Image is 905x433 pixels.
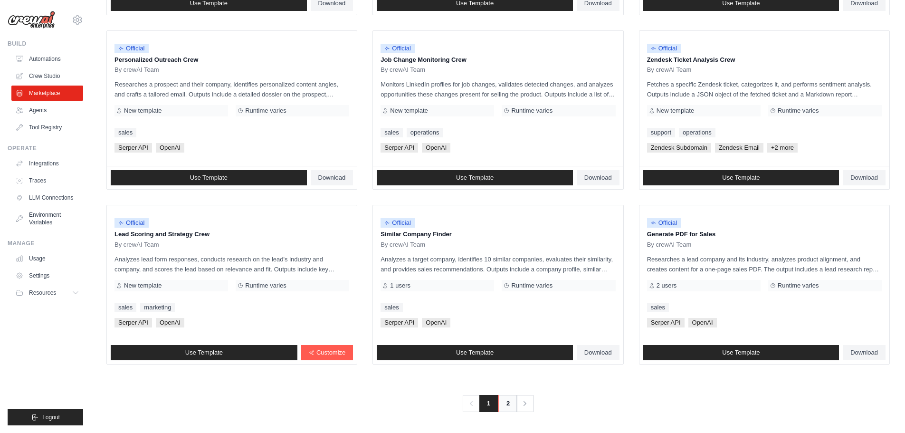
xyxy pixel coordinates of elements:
[381,66,425,74] span: By crewAI Team
[11,120,83,135] a: Tool Registry
[11,285,83,300] button: Resources
[381,241,425,249] span: By crewAI Team
[647,44,681,53] span: Official
[42,414,60,421] span: Logout
[647,66,692,74] span: By crewAI Team
[114,241,159,249] span: By crewAI Team
[114,66,159,74] span: By crewAI Team
[511,282,553,289] span: Runtime varies
[479,395,498,412] span: 1
[647,241,692,249] span: By crewAI Team
[11,251,83,266] a: Usage
[114,218,149,228] span: Official
[377,345,573,360] a: Use Template
[722,174,760,182] span: Use Template
[156,143,184,153] span: OpenAI
[390,282,410,289] span: 1 users
[381,44,415,53] span: Official
[185,349,223,356] span: Use Template
[463,395,533,412] nav: Pagination
[11,268,83,283] a: Settings
[381,128,402,137] a: sales
[647,128,675,137] a: support
[114,44,149,53] span: Official
[778,282,819,289] span: Runtime varies
[29,289,56,297] span: Resources
[647,55,882,65] p: Zendesk Ticket Analysis Crew
[584,349,612,356] span: Download
[577,345,619,360] a: Download
[8,40,83,48] div: Build
[156,318,184,327] span: OpenAI
[8,240,83,247] div: Manage
[11,156,83,171] a: Integrations
[390,107,428,115] span: New template
[318,174,346,182] span: Download
[381,318,418,327] span: Serper API
[381,230,615,239] p: Similar Company Finder
[301,345,353,360] a: Customize
[11,86,83,101] a: Marketplace
[11,190,83,205] a: LLM Connections
[111,345,297,360] a: Use Template
[190,174,228,182] span: Use Template
[498,395,517,412] a: 2
[245,282,286,289] span: Runtime varies
[381,143,418,153] span: Serper API
[11,51,83,67] a: Automations
[11,68,83,84] a: Crew Studio
[657,107,694,115] span: New template
[381,303,402,312] a: sales
[316,349,345,356] span: Customize
[778,107,819,115] span: Runtime varies
[843,345,886,360] a: Download
[8,11,55,29] img: Logo
[647,79,882,99] p: Fetches a specific Zendesk ticket, categorizes it, and performs sentiment analysis. Outputs inclu...
[647,303,669,312] a: sales
[114,230,349,239] p: Lead Scoring and Strategy Crew
[311,170,353,185] a: Download
[124,107,162,115] span: New template
[114,79,349,99] p: Researches a prospect and their company, identifies personalized content angles, and crafts a tai...
[643,170,839,185] a: Use Template
[11,207,83,230] a: Environment Variables
[850,349,878,356] span: Download
[11,173,83,188] a: Traces
[381,55,615,65] p: Job Change Monitoring Crew
[111,170,307,185] a: Use Template
[381,218,415,228] span: Official
[456,349,494,356] span: Use Template
[114,303,136,312] a: sales
[8,409,83,425] button: Logout
[722,349,760,356] span: Use Template
[767,143,798,153] span: +2 more
[114,318,152,327] span: Serper API
[850,174,878,182] span: Download
[11,103,83,118] a: Agents
[647,254,882,274] p: Researches a lead company and its industry, analyzes product alignment, and creates content for a...
[577,170,619,185] a: Download
[715,143,763,153] span: Zendesk Email
[843,170,886,185] a: Download
[584,174,612,182] span: Download
[422,318,450,327] span: OpenAI
[647,230,882,239] p: Generate PDF for Sales
[647,143,711,153] span: Zendesk Subdomain
[456,174,494,182] span: Use Template
[643,345,839,360] a: Use Template
[8,144,83,152] div: Operate
[377,170,573,185] a: Use Template
[511,107,553,115] span: Runtime varies
[140,303,175,312] a: marketing
[114,143,152,153] span: Serper API
[114,254,349,274] p: Analyzes lead form responses, conducts research on the lead's industry and company, and scores th...
[124,282,162,289] span: New template
[647,318,685,327] span: Serper API
[657,282,677,289] span: 2 users
[647,218,681,228] span: Official
[422,143,450,153] span: OpenAI
[114,55,349,65] p: Personalized Outreach Crew
[245,107,286,115] span: Runtime varies
[381,79,615,99] p: Monitors LinkedIn profiles for job changes, validates detected changes, and analyzes opportunitie...
[381,254,615,274] p: Analyzes a target company, identifies 10 similar companies, evaluates their similarity, and provi...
